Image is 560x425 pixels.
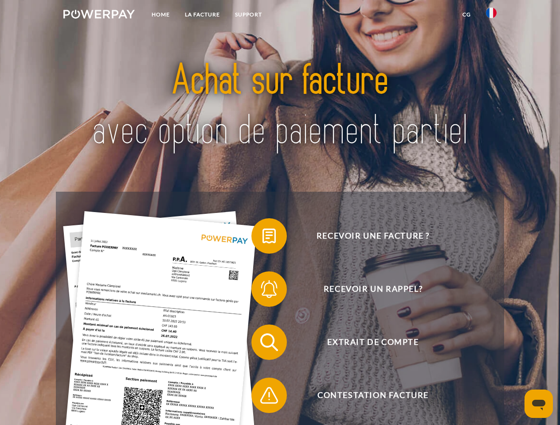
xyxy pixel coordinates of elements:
img: title-powerpay_fr.svg [85,42,475,170]
a: CG [455,7,478,23]
button: Recevoir une facture ? [251,218,482,254]
img: qb_bell.svg [258,278,280,300]
a: LA FACTURE [177,7,227,23]
span: Recevoir une facture ? [264,218,482,254]
img: qb_bill.svg [258,225,280,247]
a: Support [227,7,270,23]
span: Contestation Facture [264,378,482,413]
span: Recevoir un rappel? [264,271,482,307]
a: Home [144,7,177,23]
img: qb_search.svg [258,331,280,353]
button: Recevoir un rappel? [251,271,482,307]
img: fr [486,8,497,18]
iframe: Bouton de lancement de la fenêtre de messagerie [525,390,553,418]
img: logo-powerpay-white.svg [63,10,135,19]
span: Extrait de compte [264,325,482,360]
button: Contestation Facture [251,378,482,413]
button: Extrait de compte [251,325,482,360]
img: qb_warning.svg [258,384,280,406]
